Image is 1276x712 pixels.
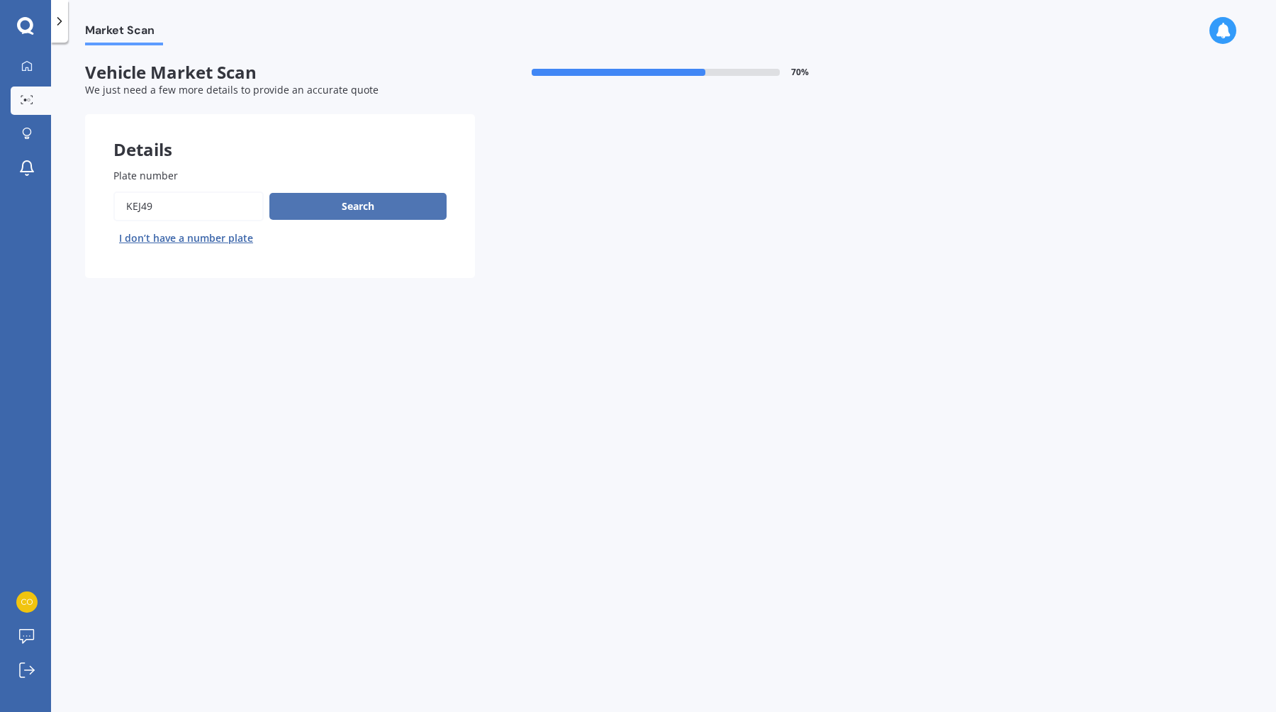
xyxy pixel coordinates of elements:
[85,114,475,157] div: Details
[85,23,163,43] span: Market Scan
[85,83,379,96] span: We just need a few more details to provide an accurate quote
[85,62,475,83] span: Vehicle Market Scan
[16,591,38,613] img: 2a8f31e7cfb2e0832d79a2b613d1815f
[113,169,178,182] span: Plate number
[113,191,264,221] input: Enter plate number
[113,227,259,250] button: I don’t have a number plate
[269,193,447,220] button: Search
[791,67,809,77] span: 70 %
